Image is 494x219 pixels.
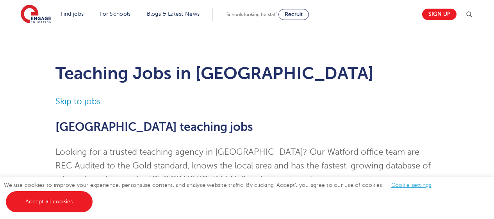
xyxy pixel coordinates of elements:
[285,11,303,17] span: Recruit
[147,11,200,17] a: Blogs & Latest News
[267,175,328,184] a: contact us here
[55,63,439,83] h1: Teaching Jobs in [GEOGRAPHIC_DATA]
[422,9,457,20] a: Sign up
[278,9,309,20] a: Recruit
[21,5,51,24] img: Engage Education
[4,182,439,205] span: We use cookies to improve your experience, personalise content, and analyse website traffic. By c...
[55,97,101,106] a: Skip to jobs
[55,147,431,184] span: Looking for a trusted teaching agency in [GEOGRAPHIC_DATA]? Our Watford office team are REC Audit...
[100,11,130,17] a: For Schools
[55,120,253,134] b: [GEOGRAPHIC_DATA] teaching jobs
[226,12,277,17] span: Schools looking for staff
[391,182,432,188] a: Cookie settings
[6,191,93,212] a: Accept all cookies
[61,11,84,17] a: Find jobs
[328,175,330,184] span: .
